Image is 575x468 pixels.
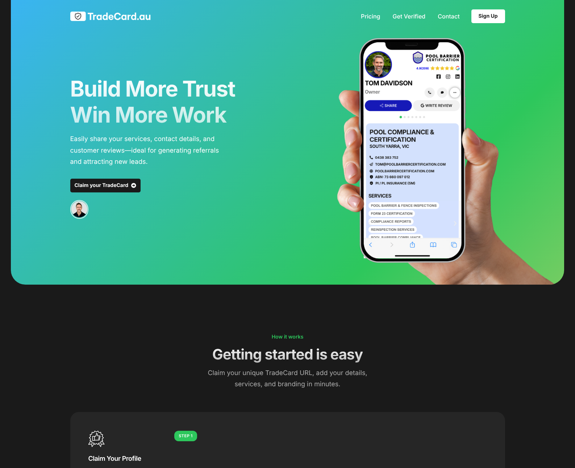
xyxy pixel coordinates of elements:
h6: How it works [70,333,505,341]
p: Easily share your services, contact details, and customer reviews—ideal for generating referrals ... [70,133,222,168]
a: Claim your TradeCard [70,179,141,192]
p: Claim your unique TradeCard URL, add your details, services, and branding in minutes. [201,367,375,390]
span: Sign Up [479,14,498,19]
a: Get Verified [393,13,426,19]
span: STEP 1 [174,431,197,441]
span: Getting started is easy [212,346,363,363]
a: Pricing [361,13,380,19]
a: Contact [438,13,459,19]
span: Claim your TradeCard [75,183,129,188]
span: Build More Trust Win More Work [70,76,235,128]
h5: Claim Your Profile [88,454,197,464]
a: Sign Up [471,9,505,23]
